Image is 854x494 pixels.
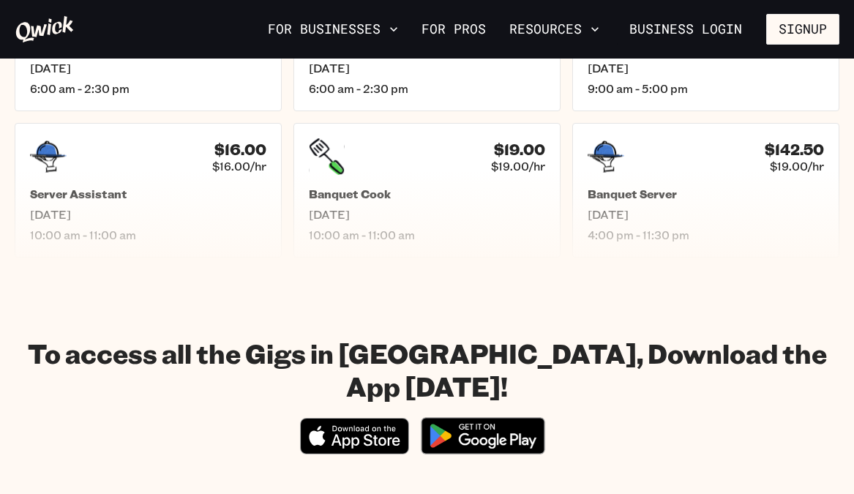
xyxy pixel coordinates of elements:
[588,207,824,222] span: [DATE]
[765,141,824,159] h4: $142.50
[503,17,605,42] button: Resources
[770,159,824,173] span: $19.00/hr
[309,207,545,222] span: [DATE]
[15,337,839,403] h1: To access all the Gigs in [GEOGRAPHIC_DATA], Download the App [DATE]!
[309,61,545,75] span: [DATE]
[494,141,545,159] h4: $19.00
[588,187,824,201] h5: Banquet Server
[491,159,545,173] span: $19.00/hr
[309,81,545,96] span: 6:00 am - 2:30 pm
[214,141,266,159] h4: $16.00
[300,442,410,457] a: Download on the App Store
[572,123,839,258] a: $142.50$19.00/hrBanquet Server[DATE]4:00 pm - 11:30 pm
[15,123,282,258] a: $16.00$16.00/hrServer Assistant[DATE]10:00 am - 11:00 am
[30,187,266,201] h5: Server Assistant
[588,61,824,75] span: [DATE]
[617,14,754,45] a: Business Login
[293,123,561,258] a: $19.00$19.00/hrBanquet Cook[DATE]10:00 am - 11:00 am
[766,14,839,45] button: Signup
[30,61,266,75] span: [DATE]
[588,228,824,242] span: 4:00 pm - 11:30 pm
[30,228,266,242] span: 10:00 am - 11:00 am
[30,207,266,222] span: [DATE]
[416,17,492,42] a: For Pros
[412,408,554,463] img: Get it on Google Play
[588,81,824,96] span: 9:00 am - 5:00 pm
[30,81,266,96] span: 6:00 am - 2:30 pm
[309,187,545,201] h5: Banquet Cook
[212,159,266,173] span: $16.00/hr
[309,228,545,242] span: 10:00 am - 11:00 am
[262,17,404,42] button: For Businesses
